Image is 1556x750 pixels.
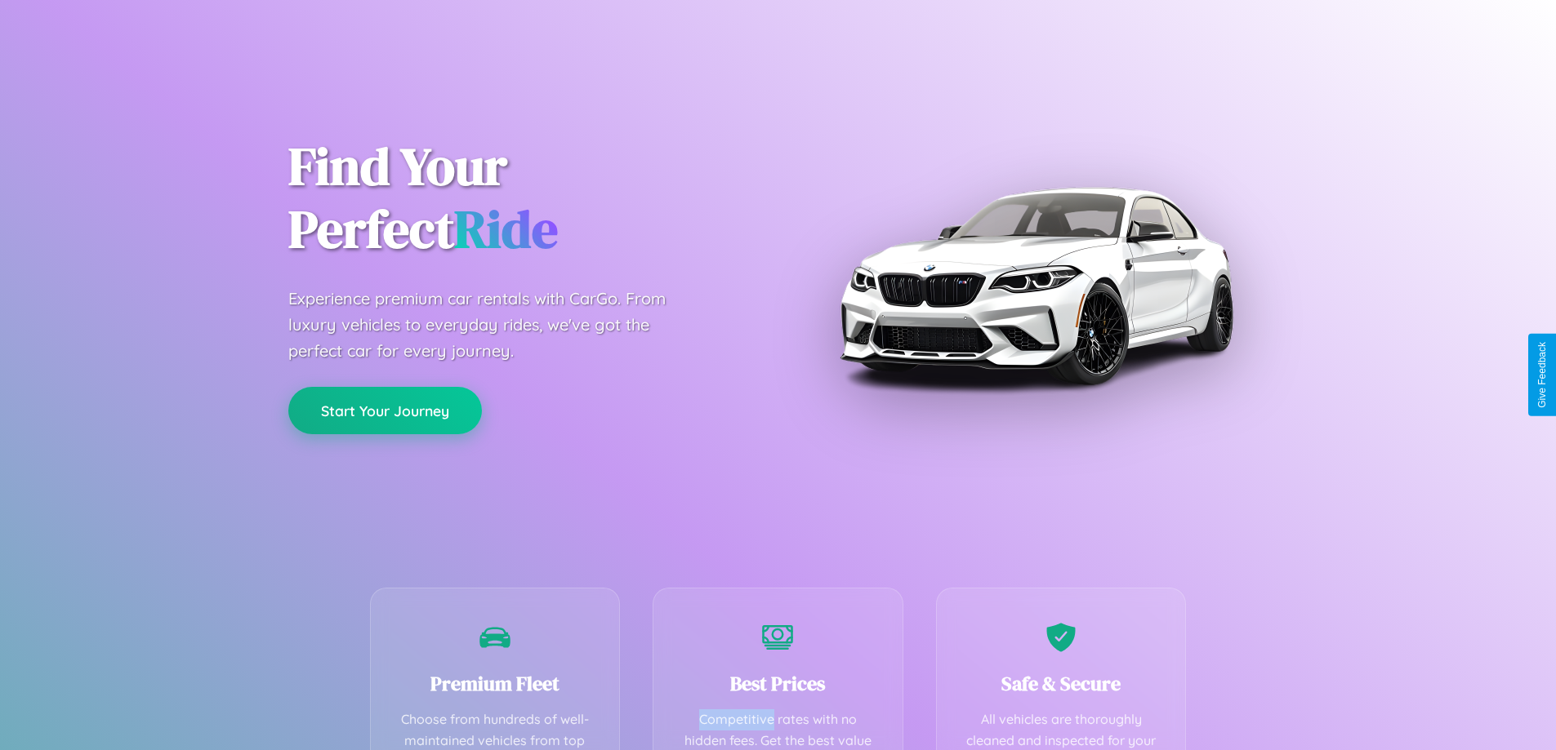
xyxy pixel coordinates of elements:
button: Start Your Journey [288,387,482,434]
h3: Safe & Secure [961,670,1161,697]
div: Give Feedback [1536,342,1548,408]
h1: Find Your Perfect [288,135,754,261]
img: Premium BMW car rental vehicle [832,82,1240,490]
span: Ride [454,193,558,264]
h3: Premium Fleet [395,670,595,697]
p: Experience premium car rentals with CarGo. From luxury vehicles to everyday rides, we've got the ... [288,286,697,364]
h3: Best Prices [678,670,878,697]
